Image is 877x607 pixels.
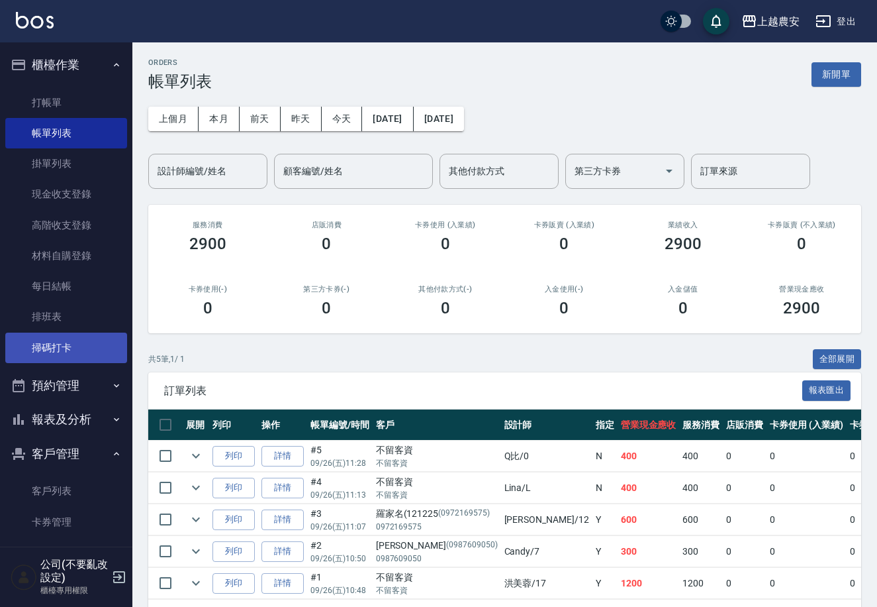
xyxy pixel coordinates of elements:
[438,507,490,521] p: (0972169575)
[376,553,498,565] p: 0987609050
[5,476,127,506] a: 客戶列表
[639,221,727,229] h2: 業績收入
[639,285,727,294] h2: 入金儲值
[501,410,592,441] th: 設計師
[5,333,127,363] a: 掃碼打卡
[783,299,820,317] h3: 2900
[164,221,252,229] h3: 服務消費
[414,107,464,131] button: [DATE]
[376,584,498,596] p: 不留客資
[148,353,185,365] p: 共 5 筆, 1 / 1
[261,541,304,562] a: 詳情
[811,68,861,80] a: 新開單
[240,107,281,131] button: 前天
[679,536,723,567] td: 300
[203,299,212,317] h3: 0
[766,504,847,535] td: 0
[501,472,592,504] td: Lina /L
[307,410,373,441] th: 帳單編號/時間
[212,541,255,562] button: 列印
[723,568,766,599] td: 0
[723,441,766,472] td: 0
[5,118,127,148] a: 帳單列表
[186,541,206,561] button: expand row
[618,441,680,472] td: 400
[376,539,498,553] div: [PERSON_NAME]
[766,568,847,599] td: 0
[592,441,618,472] td: N
[186,510,206,529] button: expand row
[258,410,307,441] th: 操作
[322,299,331,317] h3: 0
[261,446,304,467] a: 詳情
[5,402,127,437] button: 報表及分析
[307,536,373,567] td: #2
[310,521,369,533] p: 09/26 (五) 11:07
[811,62,861,87] button: 新開單
[592,568,618,599] td: Y
[592,472,618,504] td: N
[209,410,258,441] th: 列印
[16,12,54,28] img: Logo
[186,478,206,498] button: expand row
[802,380,851,401] button: 報表匯出
[212,478,255,498] button: 列印
[446,539,498,553] p: (0987609050)
[310,553,369,565] p: 09/26 (五) 10:50
[618,568,680,599] td: 1200
[373,410,501,441] th: 客戶
[679,410,723,441] th: 服務消費
[186,573,206,593] button: expand row
[441,235,450,253] h3: 0
[592,504,618,535] td: Y
[212,510,255,530] button: 列印
[618,504,680,535] td: 600
[521,221,608,229] h2: 卡券販賣 (入業績)
[501,504,592,535] td: [PERSON_NAME] /12
[679,504,723,535] td: 600
[283,221,371,229] h2: 店販消費
[402,221,489,229] h2: 卡券使用 (入業績)
[40,584,108,596] p: 櫃檯專用權限
[659,160,680,182] button: Open
[5,537,127,568] a: 入金管理
[441,299,450,317] h3: 0
[5,302,127,332] a: 排班表
[310,489,369,501] p: 09/26 (五) 11:13
[307,472,373,504] td: #4
[148,107,199,131] button: 上個月
[283,285,371,294] h2: 第三方卡券(-)
[766,472,847,504] td: 0
[618,472,680,504] td: 400
[376,475,498,489] div: 不留客資
[736,8,805,35] button: 上越農安
[759,285,846,294] h2: 營業現金應收
[678,299,688,317] h3: 0
[148,72,212,91] h3: 帳單列表
[679,472,723,504] td: 400
[261,478,304,498] a: 詳情
[186,446,206,466] button: expand row
[618,410,680,441] th: 營業現金應收
[261,573,304,594] a: 詳情
[679,568,723,599] td: 1200
[5,210,127,241] a: 高階收支登錄
[797,235,806,253] h3: 0
[212,446,255,467] button: 列印
[322,235,331,253] h3: 0
[679,441,723,472] td: 400
[183,410,209,441] th: 展開
[5,179,127,209] a: 現金收支登錄
[402,285,489,294] h2: 其他付款方式(-)
[40,558,108,584] h5: 公司(不要亂改設定)
[759,221,846,229] h2: 卡券販賣 (不入業績)
[5,437,127,471] button: 客戶管理
[376,571,498,584] div: 不留客資
[802,384,851,396] a: 報表匯出
[322,107,363,131] button: 今天
[592,410,618,441] th: 指定
[723,472,766,504] td: 0
[5,148,127,179] a: 掛單列表
[5,48,127,82] button: 櫃檯作業
[559,299,569,317] h3: 0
